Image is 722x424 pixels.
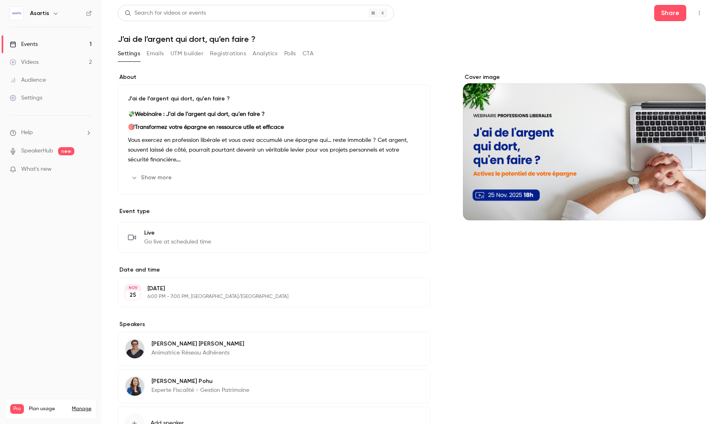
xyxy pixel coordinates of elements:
[10,58,39,66] div: Videos
[118,73,430,81] label: About
[130,291,136,299] p: 25
[10,128,92,137] li: help-dropdown-opener
[128,171,177,184] button: Show more
[284,47,296,60] button: Polls
[118,207,430,215] p: Event type
[118,369,430,403] div: Fanny Pohu[PERSON_NAME] PohuExperte Fiscalité - Gestion Patrimoine
[463,73,706,81] label: Cover image
[151,349,244,357] p: Animatrice Réseau Adhérents
[125,285,140,291] div: NOV
[118,47,140,60] button: Settings
[125,9,206,17] div: Search for videos or events
[135,111,265,117] strong: Webinaire : J’ai de l’argent qui dort, qu’en faire ?
[463,73,706,220] section: Cover image
[151,340,244,348] p: [PERSON_NAME] [PERSON_NAME]
[10,7,23,20] img: Asartis
[82,166,92,173] iframe: Noticeable Trigger
[118,332,430,366] div: Amélie Michel[PERSON_NAME] [PERSON_NAME]Animatrice Réseau Adhérents
[128,95,420,103] p: J’ai de l’argent qui dort, qu’en faire ?
[29,406,67,412] span: Plan usage
[128,122,420,132] p: 🎯
[118,34,706,44] h1: J’ai de l’argent qui dort, qu’en faire ?
[151,377,249,385] p: [PERSON_NAME] Pohu
[144,238,211,246] span: Go live at scheduled time
[171,47,203,60] button: UTM builder
[210,47,246,60] button: Registrations
[21,165,52,174] span: What's new
[303,47,313,60] button: CTA
[128,135,420,165] p: Vous exercez en profession libérale et vous avez accumulé une épargne qui… reste immobile ? Cet a...
[125,339,145,359] img: Amélie Michel
[21,147,53,155] a: SpeakerHub
[10,404,24,414] span: Pro
[147,285,387,293] p: [DATE]
[72,406,91,412] a: Manage
[10,40,38,48] div: Events
[151,386,249,394] p: Experte Fiscalité - Gestion Patrimoine
[125,376,145,396] img: Fanny Pohu
[128,109,420,119] p: 💸
[21,128,33,137] span: Help
[118,266,430,274] label: Date and time
[10,94,42,102] div: Settings
[253,47,278,60] button: Analytics
[147,294,387,300] p: 6:00 PM - 7:00 PM, [GEOGRAPHIC_DATA]/[GEOGRAPHIC_DATA]
[135,124,284,130] strong: Transformez votre épargne en ressource utile et efficace
[147,47,164,60] button: Emails
[144,229,211,237] span: Live
[118,320,430,328] label: Speakers
[30,9,49,17] h6: Asartis
[58,147,74,155] span: new
[10,76,46,84] div: Audience
[654,5,686,21] button: Share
